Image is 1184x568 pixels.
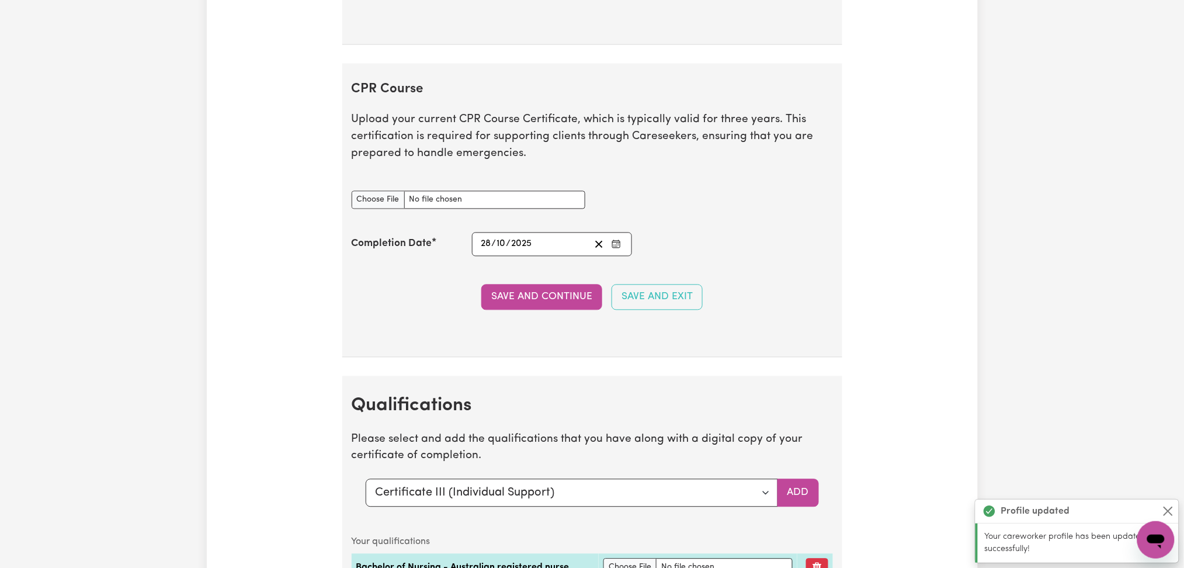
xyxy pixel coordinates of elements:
iframe: Button to launch messaging window [1137,521,1175,559]
p: Please select and add the qualifications that you have along with a digital copy of your certific... [352,432,833,466]
button: Enter the Completion Date of your CPR Course [608,237,624,252]
button: Close [1161,504,1175,518]
p: Your careworker profile has been updated successfully! [985,531,1172,556]
p: Upload your current CPR Course Certificate, which is typically valid for three years. This certif... [352,112,833,162]
input: -- [481,237,492,252]
h2: CPR Course [352,82,833,98]
input: ---- [511,237,533,252]
input: -- [496,237,506,252]
span: / [492,239,496,250]
button: Save and Exit [612,285,703,310]
caption: Your qualifications [352,531,833,554]
button: Save and Continue [481,285,602,310]
button: Add selected qualification [777,479,819,507]
span: / [506,239,511,250]
strong: Profile updated [1001,504,1070,518]
label: Completion Date [352,237,432,252]
button: Clear date [590,237,608,252]
h2: Qualifications [352,395,833,417]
